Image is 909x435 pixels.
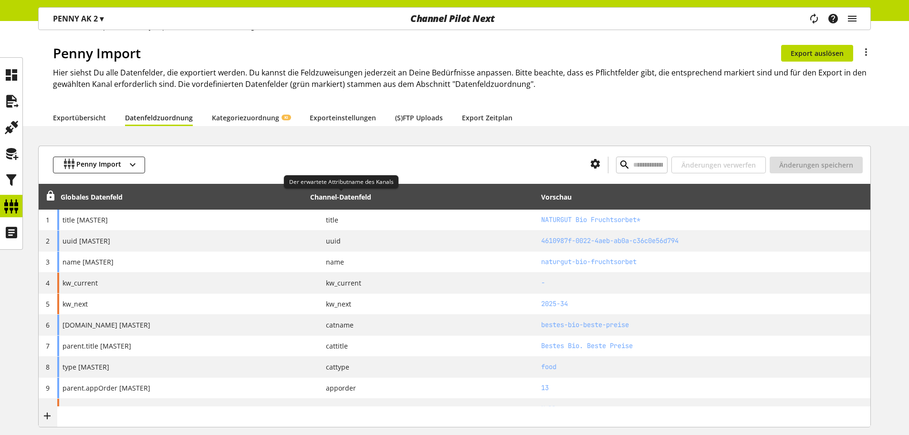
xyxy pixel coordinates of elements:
span: apporder [318,383,356,393]
h2: naturgut-bio-fruchtsorbet [541,257,867,267]
span: 7 [46,341,50,350]
nav: main navigation [38,7,871,30]
a: Datenfeldzuordnung [125,113,193,123]
span: Änderungen verwerfen [681,160,756,170]
h2: 2025-34 [541,299,867,309]
p: PENNY AK 2 [53,13,104,24]
button: Export auslösen [781,45,853,62]
span: 10 [46,404,53,414]
span: kw_next [63,299,88,309]
span: 2 [46,236,50,245]
span: 8 [46,362,50,371]
span: kw_next [318,299,351,309]
a: Exportübersicht [53,113,106,123]
span: title [MASTER] [63,215,108,225]
span: kw_current [63,278,98,288]
h2: 4610987f-0022-4aeb-ab0a-c36c0e56d794 [541,236,867,246]
div: Channel-Datenfeld [310,192,371,202]
h2: food [541,362,867,372]
button: Änderungen speichern [770,157,863,173]
span: 1 [46,215,50,224]
h2: bestes-bio-beste-preise [541,320,867,330]
h1: Penny Import [53,43,781,63]
span: type [MASTER] [63,362,109,372]
span: cattitle [318,341,348,351]
span: 3 [46,257,50,266]
h2: Hier siehst Du alle Datenfelder, die exportiert werden. Du kannst die Feldzuweisungen jederzeit a... [53,67,871,90]
h2: - [541,278,867,288]
a: Exporteinstellungen [310,113,376,123]
h2: Bestes Bio. Beste Preise [541,341,867,351]
h2: NATURGUT Bio Fruchtsorbet* [541,215,867,225]
a: Export Zeitplan [462,113,512,123]
button: Penny Import [53,157,145,173]
span: kw_current [318,278,361,288]
span: 4 [46,278,50,287]
span: parent.appOrder [MASTER] [63,383,150,393]
div: Vorschau [541,192,572,202]
span: Entsperren, um Zeilen neu anzuordnen [45,191,55,201]
span: parent.title [MASTER] [63,341,131,351]
span: Penny Import [76,159,121,171]
span: Export auslösen [791,48,844,58]
span: uuid [318,236,341,246]
div: Entsperren, um Zeilen neu anzuordnen [42,191,55,203]
span: Änderungen speichern [779,160,853,170]
span: KI [284,115,288,120]
span: uuid [MASTER] [63,236,110,246]
button: Änderungen verwerfen [671,157,766,173]
span: 9 [46,383,50,393]
span: [DOMAIN_NAME] [MASTER] [63,320,150,330]
span: name [MASTER] [63,257,114,267]
h2: 13 [541,383,867,393]
span: nan [63,404,75,414]
span: name [318,257,344,267]
span: 6 [46,320,50,329]
span: nan [318,404,338,414]
a: KategoriezuordnungKI [212,113,291,123]
h2: Null [541,404,867,414]
a: (S)FTP Uploads [395,113,443,123]
span: 5 [46,299,50,308]
span: title [318,215,338,225]
div: Globales Datenfeld [61,192,123,202]
div: Der erwartete Attributname des Kanals [284,175,398,189]
span: catname [318,320,354,330]
span: ▾ [100,13,104,24]
span: cattype [318,362,349,372]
